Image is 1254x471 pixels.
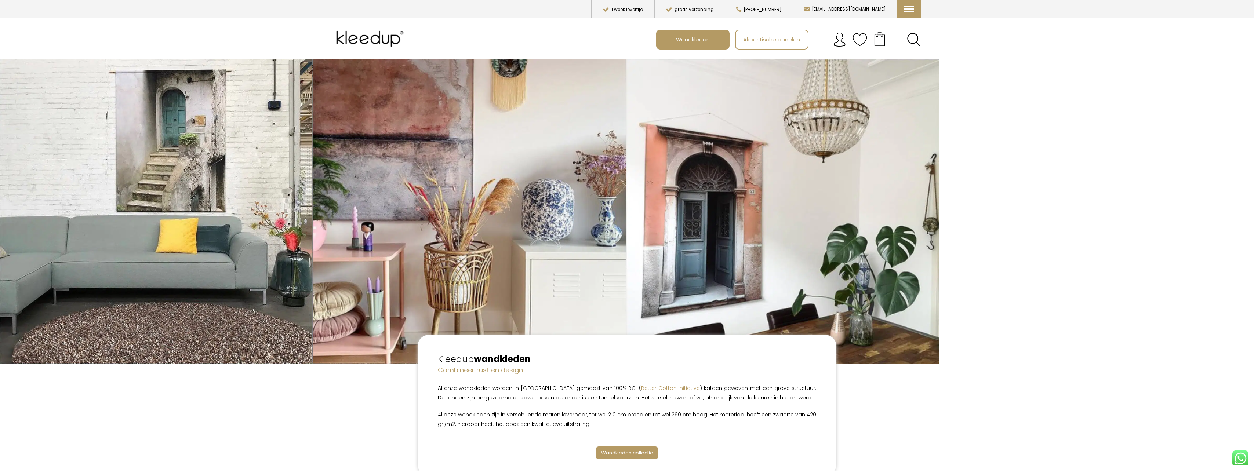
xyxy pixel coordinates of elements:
[739,32,804,46] span: Akoestische panelen
[832,32,847,47] img: account.svg
[596,446,658,459] a: Wandkleden collectie
[438,353,816,365] h2: Kleedup
[907,33,921,47] a: Search
[672,32,714,46] span: Wandkleden
[853,32,867,47] img: verlanglijstje.svg
[641,384,700,392] a: Better Cotton Initiative
[438,365,816,375] h4: Combineer rust en design
[334,24,409,54] img: Kleedup
[438,383,816,402] p: Al onze wandkleden worden in [GEOGRAPHIC_DATA] gemaakt van 100% BCI ( ) katoen geweven met een gr...
[656,30,926,50] nav: Main menu
[867,30,892,48] a: Your cart
[736,30,808,49] a: Akoestische panelen
[601,449,653,456] span: Wandkleden collectie
[438,410,816,429] p: Al onze wandkleden zijn in verschillende maten leverbaar, tot wel 210 cm breed en tot wel 260 cm ...
[657,30,729,49] a: Wandkleden
[474,353,531,365] strong: wandkleden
